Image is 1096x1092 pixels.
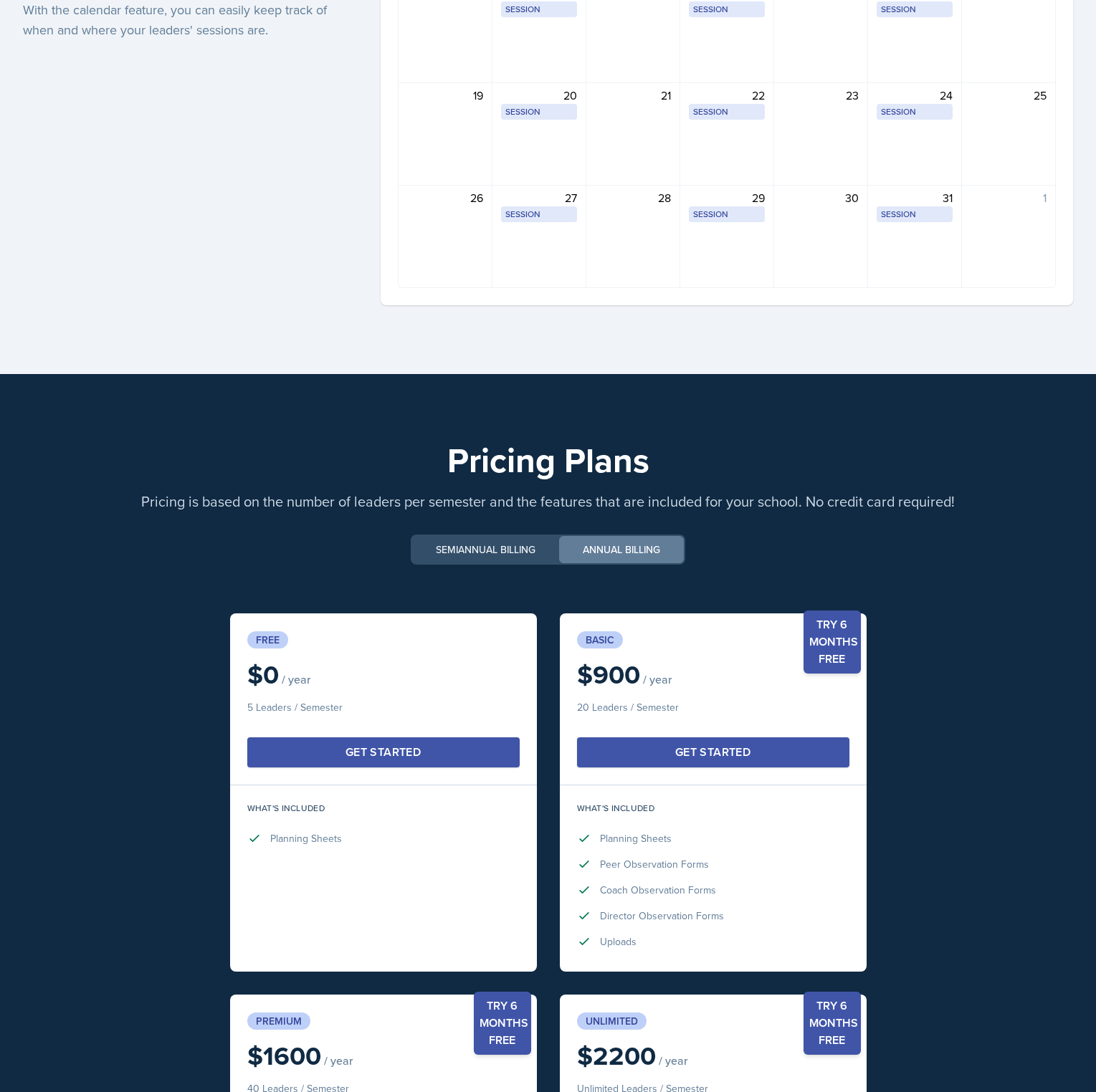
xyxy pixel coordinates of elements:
[689,189,765,206] div: 29
[247,803,520,814] h3: What's included
[693,3,761,16] div: Session
[247,656,279,693] span: $0
[577,1037,656,1074] span: $2200
[971,189,1047,206] div: 1
[505,208,573,221] div: Session
[501,87,577,104] div: 20
[675,744,750,761] div: Get Started
[881,3,948,16] div: Session
[804,992,861,1055] div: Try 6 months free
[346,744,421,761] div: Get Started
[971,87,1047,104] div: 25
[693,208,761,221] div: Session
[595,87,671,104] div: 21
[600,831,672,846] span: Planning Sheets
[577,656,640,693] span: $900
[783,87,859,104] div: 23
[577,737,849,767] button: Get Started
[577,631,623,648] span: Basic
[877,87,953,104] div: 24
[412,536,559,563] button: Semiannual billing
[324,1053,353,1068] span: / year
[577,803,849,814] h3: What's included
[577,700,849,714] p: 20 Leaders / Semester
[881,208,948,221] div: Session
[881,105,948,118] div: Session
[559,536,684,563] button: Annual billing
[247,1012,310,1030] span: Premium
[804,610,861,674] div: Try 6 months free
[270,831,342,846] span: Planning Sheets
[693,105,761,118] div: Session
[600,883,716,897] span: Coach Observation Forms
[783,189,859,206] div: 30
[577,1012,647,1030] span: Unlimited
[407,87,483,104] div: 19
[282,671,310,687] span: / year
[600,909,724,923] span: Director Observation Forms
[877,189,953,206] div: 31
[474,992,531,1055] div: Try 6 months free
[247,631,288,648] span: Free
[659,1053,687,1068] span: / year
[247,737,520,767] button: Get Started
[689,87,765,104] div: 22
[407,189,483,206] div: 26
[600,934,637,949] span: Uploads
[600,857,709,871] span: Peer Observation Forms
[505,105,573,118] div: Session
[643,671,672,687] span: / year
[247,1037,321,1074] span: $1600
[595,189,671,206] div: 28
[23,492,1073,512] p: Pricing is based on the number of leaders per semester and the features that are included for you...
[501,189,577,206] div: 27
[247,700,520,714] p: 5 Leaders / Semester
[23,443,1073,477] h1: Pricing Plans
[505,3,573,16] div: Session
